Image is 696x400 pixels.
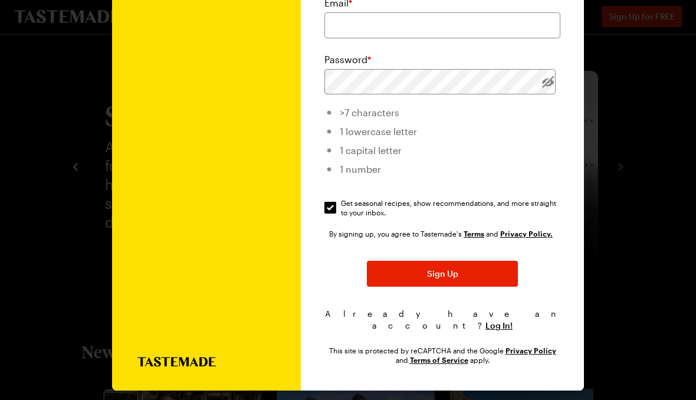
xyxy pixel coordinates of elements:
input: Get seasonal recipes, show recommendations, and more straight to your inbox. [324,202,336,214]
div: This site is protected by reCAPTCHA and the Google and apply. [324,346,560,365]
button: Log In! [485,320,513,332]
span: Already have an account? [325,309,560,330]
span: 1 capital letter [340,145,402,156]
a: Tastemade Terms of Service [464,228,484,238]
span: 1 lowercase letter [340,126,417,137]
span: Sign Up [427,268,458,280]
div: By signing up, you agree to Tastemade's and [329,228,556,240]
span: >7 characters [340,107,399,118]
button: Sign Up [367,261,518,287]
span: 1 number [340,163,381,175]
a: Google Privacy Policy [505,345,556,355]
a: Google Terms of Service [410,355,468,365]
label: Password [324,53,371,67]
a: Tastemade Privacy Policy [500,228,553,238]
span: Get seasonal recipes, show recommendations, and more straight to your inbox. [341,198,562,217]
